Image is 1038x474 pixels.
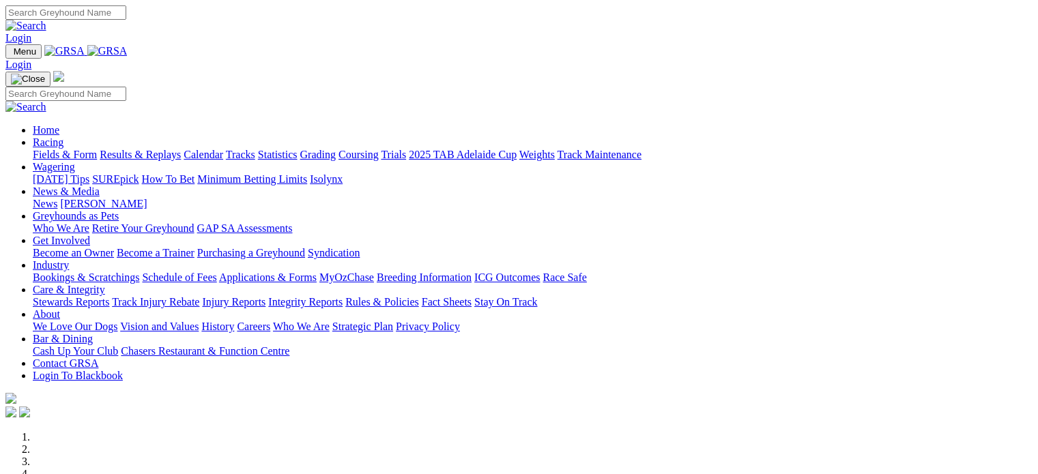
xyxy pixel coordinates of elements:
a: Applications & Forms [219,271,317,283]
a: Become an Owner [33,247,114,258]
a: Home [33,124,59,136]
img: GRSA [87,45,128,57]
a: Stay On Track [474,296,537,308]
a: Contact GRSA [33,357,98,369]
img: twitter.svg [19,406,30,417]
a: We Love Our Dogs [33,321,117,332]
a: Purchasing a Greyhound [197,247,305,258]
div: Get Involved [33,247,1033,259]
input: Search [5,87,126,101]
div: Industry [33,271,1033,284]
a: Weights [519,149,555,160]
img: Search [5,20,46,32]
a: Privacy Policy [396,321,460,332]
a: Grading [300,149,336,160]
img: logo-grsa-white.png [5,393,16,404]
img: Close [11,74,45,85]
a: Strategic Plan [332,321,393,332]
div: News & Media [33,198,1033,210]
img: logo-grsa-white.png [53,71,64,82]
a: MyOzChase [319,271,374,283]
img: facebook.svg [5,406,16,417]
button: Toggle navigation [5,72,51,87]
a: How To Bet [142,173,195,185]
a: Bookings & Scratchings [33,271,139,283]
a: Breeding Information [377,271,472,283]
a: Fields & Form [33,149,97,160]
a: Coursing [338,149,379,160]
div: Greyhounds as Pets [33,222,1033,235]
a: Track Maintenance [558,149,641,160]
a: Track Injury Rebate [112,296,199,308]
a: 2025 TAB Adelaide Cup [409,149,517,160]
a: Trials [381,149,406,160]
a: Statistics [258,149,298,160]
a: Retire Your Greyhound [92,222,194,234]
a: Who We Are [273,321,330,332]
a: Who We Are [33,222,89,234]
a: [DATE] Tips [33,173,89,185]
a: Vision and Values [120,321,199,332]
a: Racing [33,136,63,148]
a: Careers [237,321,270,332]
a: Syndication [308,247,360,258]
a: Stewards Reports [33,296,109,308]
a: History [201,321,234,332]
a: Care & Integrity [33,284,105,295]
a: Isolynx [310,173,343,185]
a: Login To Blackbook [33,370,123,381]
a: Integrity Reports [268,296,343,308]
a: Bar & Dining [33,333,93,344]
div: Wagering [33,173,1033,186]
input: Search [5,5,126,20]
img: Search [5,101,46,113]
a: [PERSON_NAME] [60,198,147,209]
button: Toggle navigation [5,44,42,59]
div: Bar & Dining [33,345,1033,357]
a: Wagering [33,161,75,173]
a: Login [5,32,31,44]
a: Login [5,59,31,70]
a: Race Safe [543,271,586,283]
a: Become a Trainer [117,247,194,258]
a: News & Media [33,186,100,197]
a: Industry [33,259,69,271]
div: Care & Integrity [33,296,1033,308]
a: Rules & Policies [345,296,419,308]
div: Racing [33,149,1033,161]
a: Results & Replays [100,149,181,160]
span: Menu [14,46,36,57]
a: Chasers Restaurant & Function Centre [121,345,289,357]
a: GAP SA Assessments [197,222,293,234]
a: News [33,198,57,209]
a: Cash Up Your Club [33,345,118,357]
a: About [33,308,60,320]
div: About [33,321,1033,333]
a: Get Involved [33,235,90,246]
a: SUREpick [92,173,139,185]
a: Fact Sheets [422,296,472,308]
a: ICG Outcomes [474,271,540,283]
a: Injury Reports [202,296,265,308]
img: GRSA [44,45,85,57]
a: Greyhounds as Pets [33,210,119,222]
a: Calendar [184,149,223,160]
a: Minimum Betting Limits [197,173,307,185]
a: Schedule of Fees [142,271,216,283]
a: Tracks [226,149,255,160]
